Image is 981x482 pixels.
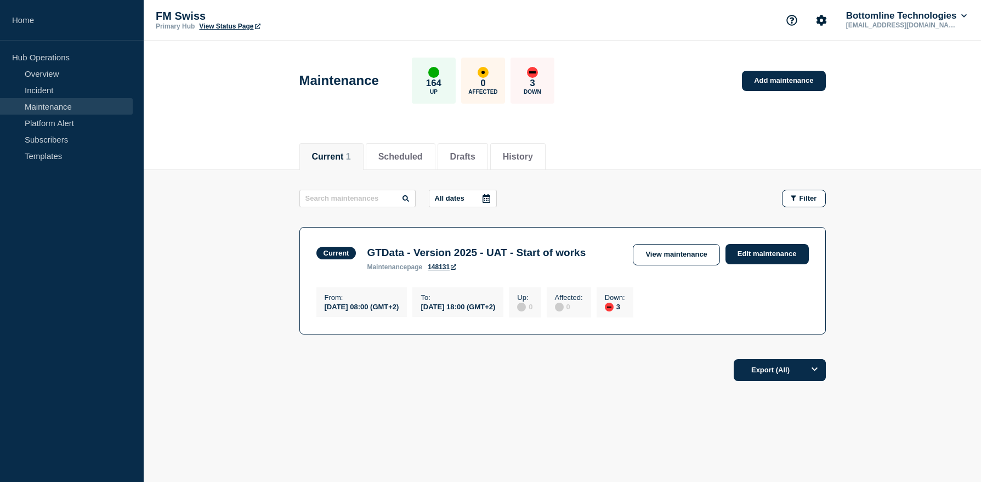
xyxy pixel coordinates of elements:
[742,71,825,91] a: Add maintenance
[199,22,260,30] a: View Status Page
[324,249,349,257] div: Current
[799,194,817,202] span: Filter
[450,152,475,162] button: Drafts
[421,293,495,302] p: To :
[517,293,532,302] p: Up :
[429,190,497,207] button: All dates
[734,359,826,381] button: Export (All)
[325,293,399,302] p: From :
[367,263,407,271] span: maintenance
[517,303,526,311] div: disabled
[421,302,495,311] div: [DATE] 18:00 (GMT+2)
[530,78,535,89] p: 3
[156,10,375,22] p: FM Swiss
[555,293,583,302] p: Affected :
[804,359,826,381] button: Options
[430,89,438,95] p: Up
[605,302,625,311] div: 3
[312,152,351,162] button: Current 1
[468,89,497,95] p: Affected
[367,247,586,259] h3: GTData - Version 2025 - UAT - Start of works
[633,244,719,265] a: View maintenance
[480,78,485,89] p: 0
[844,21,958,29] p: [EMAIL_ADDRESS][DOMAIN_NAME]
[478,67,489,78] div: affected
[844,10,969,21] button: Bottomline Technologies
[780,9,803,32] button: Support
[782,190,826,207] button: Filter
[524,89,541,95] p: Down
[367,263,422,271] p: page
[725,244,809,264] a: Edit maintenance
[517,302,532,311] div: 0
[503,152,533,162] button: History
[325,302,399,311] div: [DATE] 08:00 (GMT+2)
[428,263,456,271] a: 148131
[527,67,538,78] div: down
[426,78,441,89] p: 164
[428,67,439,78] div: up
[555,303,564,311] div: disabled
[378,152,423,162] button: Scheduled
[555,302,583,311] div: 0
[435,194,464,202] p: All dates
[605,293,625,302] p: Down :
[299,190,416,207] input: Search maintenances
[810,9,833,32] button: Account settings
[346,152,351,161] span: 1
[156,22,195,30] p: Primary Hub
[299,73,379,88] h1: Maintenance
[605,303,614,311] div: down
